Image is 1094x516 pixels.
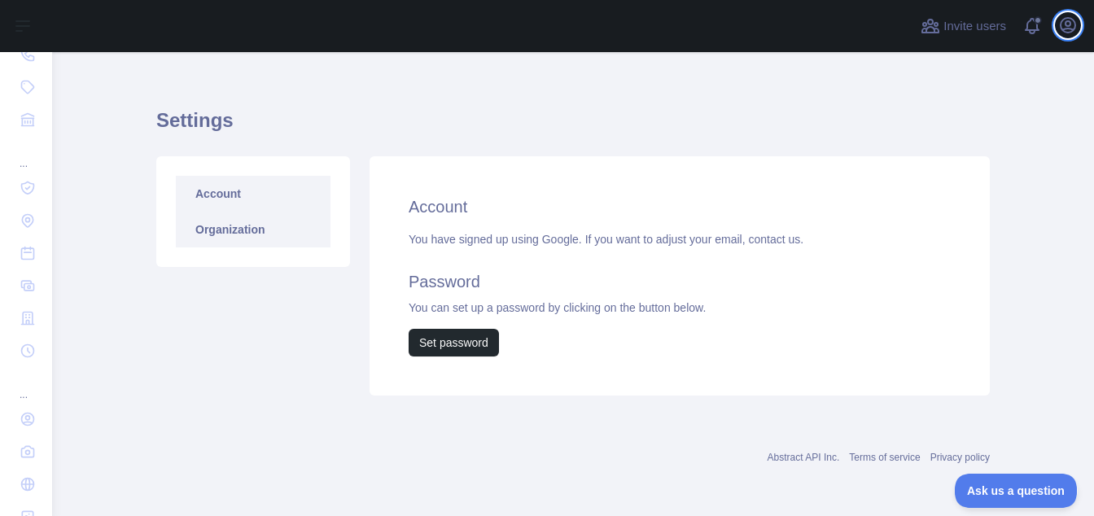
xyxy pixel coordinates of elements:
[13,138,39,170] div: ...
[176,176,330,212] a: Account
[917,13,1009,39] button: Invite users
[748,233,803,246] a: contact us.
[409,329,499,356] button: Set password
[849,452,920,463] a: Terms of service
[176,212,330,247] a: Organization
[409,195,951,218] h2: Account
[768,452,840,463] a: Abstract API Inc.
[409,270,951,293] h2: Password
[955,474,1078,508] iframe: Toggle Customer Support
[156,107,990,146] h1: Settings
[409,231,951,356] div: You have signed up using Google. If you want to adjust your email, You can set up a password by c...
[13,369,39,401] div: ...
[943,17,1006,36] span: Invite users
[930,452,990,463] a: Privacy policy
